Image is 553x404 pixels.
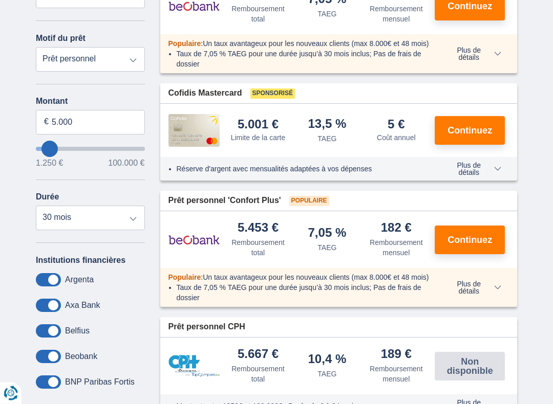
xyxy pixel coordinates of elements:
[228,4,289,25] div: Remboursement total
[36,34,86,43] label: Motif du prêt
[203,274,429,282] span: Un taux avantageux pour les nouveaux clients (max 8.000€ et 48 mois)
[308,227,347,241] div: 7,05 %
[231,133,286,143] div: Limite de la carte
[448,126,492,136] span: Continuez
[317,134,336,144] div: TAEG
[108,160,144,168] span: 100.000 €
[435,226,505,255] button: Continuez
[65,301,100,310] label: Axa Bank
[317,369,336,379] div: TAEG
[168,355,220,377] img: pret personnel CPH Banque
[168,115,220,147] img: pret personnel Cofidis CC
[44,117,49,128] span: €
[381,222,412,236] div: 182 €
[36,193,59,202] label: Durée
[228,238,289,258] div: Remboursement total
[238,348,279,362] div: 5.667 €
[250,89,295,99] span: Sponsorisé
[168,274,201,282] span: Populaire
[36,147,145,151] input: wantToBorrow
[289,196,329,207] span: Populaire
[228,364,289,385] div: Remboursement total
[381,348,412,362] div: 189 €
[445,162,501,176] span: Plus de détails
[435,117,505,145] button: Continuez
[238,222,279,236] div: 5.453 €
[65,378,135,387] label: BNP Paribas Fortis
[377,133,416,143] div: Coût annuel
[203,40,429,48] span: Un taux avantageux pour les nouveaux clients (max 8.000€ et 48 mois)
[448,2,492,11] span: Continuez
[445,47,501,61] span: Plus de détails
[65,276,94,285] label: Argenta
[168,88,242,100] span: Cofidis Mastercard
[366,364,427,385] div: Remboursement mensuel
[445,281,501,295] span: Plus de détails
[36,160,63,168] span: 1.250 €
[438,47,509,62] button: Plus de détails
[388,119,405,131] div: 5 €
[177,49,430,70] li: Taux de 7,05 % TAEG pour une durée jusqu’à 30 mois inclus; Pas de frais de dossier
[317,9,336,19] div: TAEG
[65,327,90,336] label: Belfius
[65,352,97,362] label: Beobank
[160,273,438,283] div: :
[438,280,509,296] button: Plus de détails
[36,97,145,106] label: Montant
[438,357,502,376] span: Non disponible
[177,283,430,303] li: Taux de 7,05 % TAEG pour une durée jusqu’à 30 mois inclus; Pas de frais de dossier
[238,119,279,131] div: 5.001 €
[448,236,492,245] span: Continuez
[177,164,430,174] li: Réserve d'argent avec mensualités adaptées à vos dépenses
[435,352,505,381] button: Non disponible
[366,238,427,258] div: Remboursement mensuel
[36,256,125,265] label: Institutions financières
[168,228,220,253] img: pret personnel Beobank
[160,39,438,49] div: :
[168,322,245,333] span: Prêt personnel CPH
[308,353,347,367] div: 10,4 %
[438,162,509,177] button: Plus de détails
[366,4,427,25] div: Remboursement mensuel
[168,40,201,48] span: Populaire
[168,195,281,207] span: Prêt personnel 'Confort Plus'
[308,118,347,132] div: 13,5 %
[317,243,336,253] div: TAEG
